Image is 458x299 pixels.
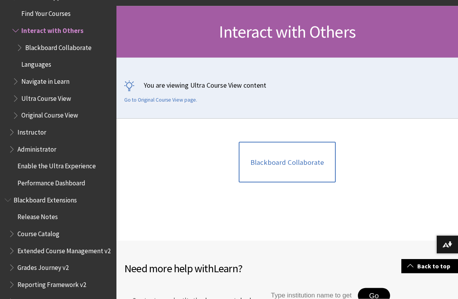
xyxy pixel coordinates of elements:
[17,245,111,255] span: Extended Course Management v2
[124,80,450,90] p: You are viewing Ultra Course View content
[219,21,356,42] span: Interact with Others
[21,92,71,103] span: Ultra Course View
[17,211,58,221] span: Release Notes
[17,278,86,289] span: Reporting Framework v2
[17,126,46,137] span: Instructor
[17,160,96,171] span: Enable the Ultra Experience
[17,143,56,154] span: Administrator
[21,75,69,86] span: Navigate in Learn
[124,260,450,277] h2: Need more help with ?
[14,194,77,204] span: Blackboard Extensions
[213,261,238,275] span: Learn
[17,228,59,238] span: Course Catalog
[21,109,78,120] span: Original Course View
[21,24,83,35] span: Interact with Others
[17,177,85,187] span: Performance Dashboard
[401,259,458,273] a: Back to top
[17,261,69,272] span: Grades Journey v2
[21,8,71,18] span: Find Your Courses
[21,59,51,69] span: Languages
[124,97,197,104] a: Go to Original Course View page.
[25,41,92,52] span: Blackboard Collaborate
[239,142,336,183] a: Blackboard Collaborate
